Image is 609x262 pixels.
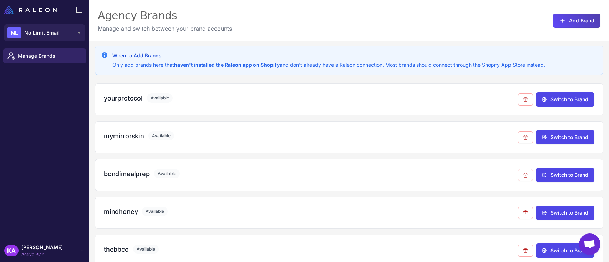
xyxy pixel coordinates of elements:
[104,169,150,179] h3: bondimealprep
[536,168,594,182] button: Switch to Brand
[98,24,232,33] p: Manage and switch between your brand accounts
[7,27,21,38] div: NL
[18,52,81,60] span: Manage Brands
[536,92,594,107] button: Switch to Brand
[536,206,594,220] button: Switch to Brand
[3,48,86,63] a: Manage Brands
[174,62,280,68] strong: haven't installed the Raleon app on Shopify
[147,93,173,103] span: Available
[104,131,144,141] h3: mymirrorskin
[518,131,533,143] button: Remove from agency
[536,130,594,144] button: Switch to Brand
[133,245,159,254] span: Available
[142,207,168,216] span: Available
[518,207,533,219] button: Remove from agency
[4,24,85,41] button: NLNo Limit Email
[112,52,545,60] h3: When to Add Brands
[4,245,19,256] div: KA
[148,131,174,140] span: Available
[154,169,180,178] span: Available
[579,233,600,255] a: Open chat
[104,93,143,103] h3: yourprotocol
[112,61,545,69] p: Only add brands here that and don't already have a Raleon connection. Most brands should connect ...
[4,6,57,14] img: Raleon Logo
[518,245,533,257] button: Remove from agency
[536,243,594,258] button: Switch to Brand
[24,29,60,37] span: No Limit Email
[518,93,533,106] button: Remove from agency
[553,14,600,28] button: Add Brand
[518,169,533,181] button: Remove from agency
[4,6,60,14] a: Raleon Logo
[104,207,138,216] h3: mindhoney
[21,251,63,258] span: Active Plan
[98,9,232,23] div: Agency Brands
[104,245,129,254] h3: thebbco
[21,243,63,251] span: [PERSON_NAME]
